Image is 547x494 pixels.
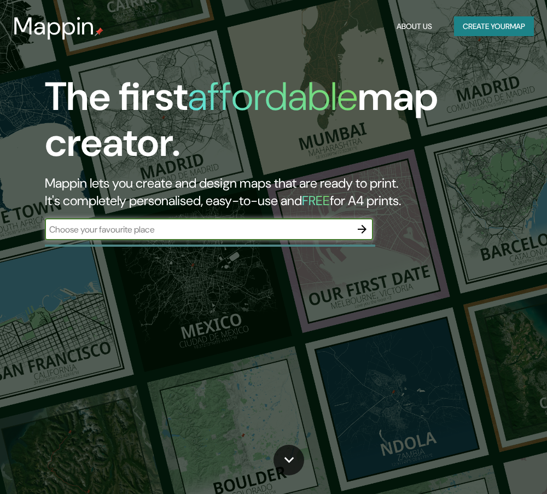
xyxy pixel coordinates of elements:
[454,16,534,37] button: Create yourmap
[392,16,437,37] button: About Us
[95,27,103,36] img: mappin-pin
[302,192,330,209] h5: FREE
[45,223,351,236] input: Choose your favourite place
[13,12,95,40] h3: Mappin
[45,74,482,175] h1: The first map creator.
[45,175,482,210] h2: Mappin lets you create and design maps that are ready to print. It's completely personalised, eas...
[188,71,358,122] h1: affordable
